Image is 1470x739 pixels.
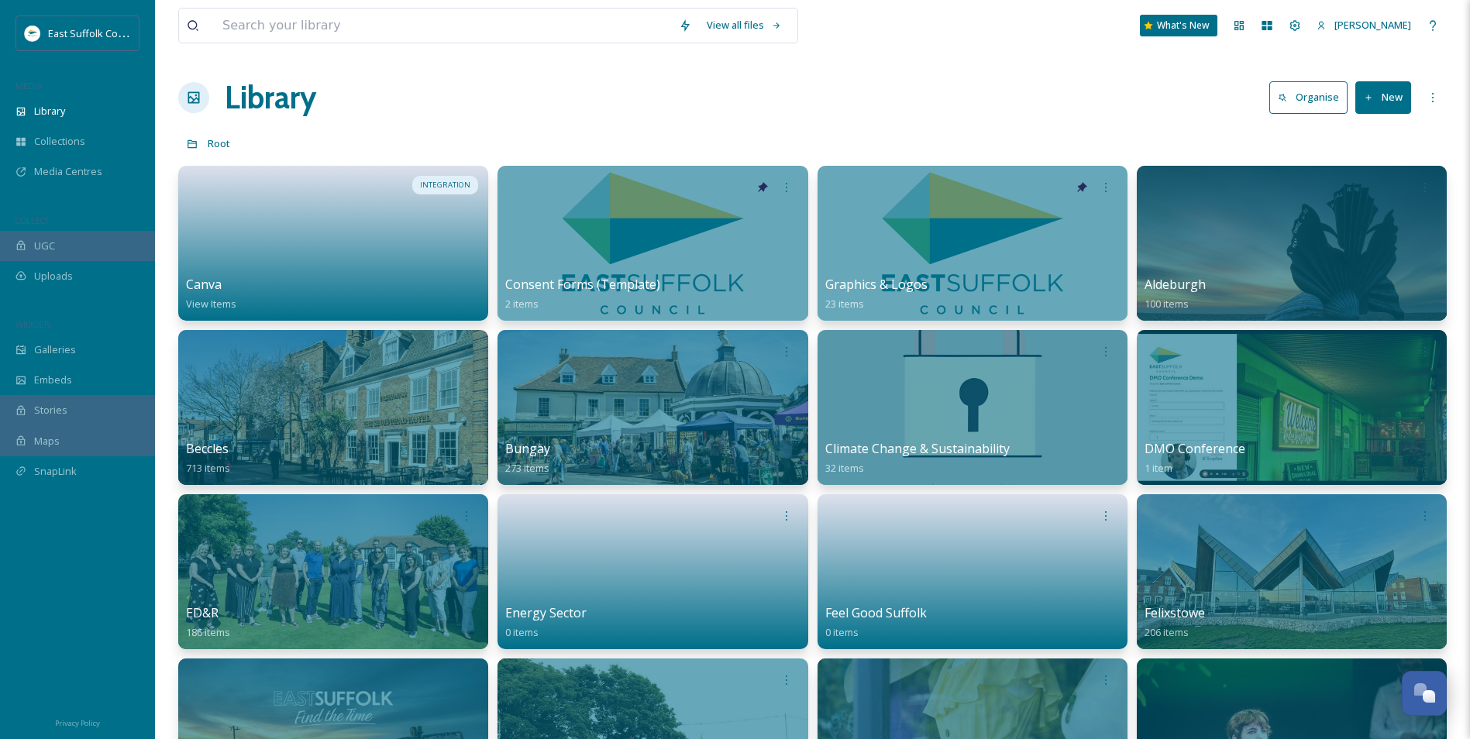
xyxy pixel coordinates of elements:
button: Open Chat [1402,671,1447,716]
a: Consent Forms (Template)2 items [505,277,660,311]
a: View all files [699,10,790,40]
a: Climate Change & Sustainability32 items [825,442,1010,475]
input: Search your library [215,9,671,43]
span: Stories [34,403,67,418]
span: Galleries [34,342,76,357]
span: Root [208,136,230,150]
span: Privacy Policy [55,718,100,728]
span: 206 items [1145,625,1189,639]
span: 713 items [186,461,230,475]
a: Bungay273 items [505,442,550,475]
span: Bungay [505,440,550,457]
span: Feel Good Suffolk [825,604,927,621]
span: INTEGRATION [420,180,470,191]
span: COLLECT [15,215,49,226]
span: Library [34,104,65,119]
span: SnapLink [34,464,77,479]
a: ED&R186 items [186,606,230,639]
span: Canva [186,276,222,293]
span: Uploads [34,269,73,284]
span: View Items [186,297,236,311]
button: New [1355,81,1411,113]
a: Organise [1269,81,1355,113]
a: Feel Good Suffolk0 items [825,606,927,639]
img: ESC%20Logo.png [25,26,40,41]
span: Embeds [34,373,72,387]
span: 273 items [505,461,549,475]
span: Beccles [186,440,229,457]
span: Maps [34,434,60,449]
span: MEDIA [15,80,43,91]
a: Library [225,74,316,121]
a: Felixstowe206 items [1145,606,1205,639]
span: Aldeburgh [1145,276,1206,293]
span: UGC [34,239,55,253]
span: 1 item [1145,461,1172,475]
span: Felixstowe [1145,604,1205,621]
a: DMO Conference1 item [1145,442,1245,475]
span: ED&R [186,604,219,621]
a: What's New [1140,15,1217,36]
span: 0 items [825,625,859,639]
span: Collections [34,134,85,149]
a: Energy Sector0 items [505,606,587,639]
span: Media Centres [34,164,102,179]
span: 2 items [505,297,539,311]
a: Root [208,134,230,153]
a: INTEGRATIONCanvaView Items [178,166,488,321]
span: Consent Forms (Template) [505,276,660,293]
span: WIDGETS [15,318,51,330]
span: 32 items [825,461,864,475]
span: 0 items [505,625,539,639]
span: DMO Conference [1145,440,1245,457]
span: 23 items [825,297,864,311]
a: Privacy Policy [55,713,100,731]
a: Graphics & Logos23 items [825,277,928,311]
span: East Suffolk Council [48,26,139,40]
span: [PERSON_NAME] [1334,18,1411,32]
span: 186 items [186,625,230,639]
span: 100 items [1145,297,1189,311]
a: [PERSON_NAME] [1309,10,1419,40]
a: Aldeburgh100 items [1145,277,1206,311]
span: Climate Change & Sustainability [825,440,1010,457]
a: Beccles713 items [186,442,230,475]
span: Graphics & Logos [825,276,928,293]
button: Organise [1269,81,1348,113]
span: Energy Sector [505,604,587,621]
